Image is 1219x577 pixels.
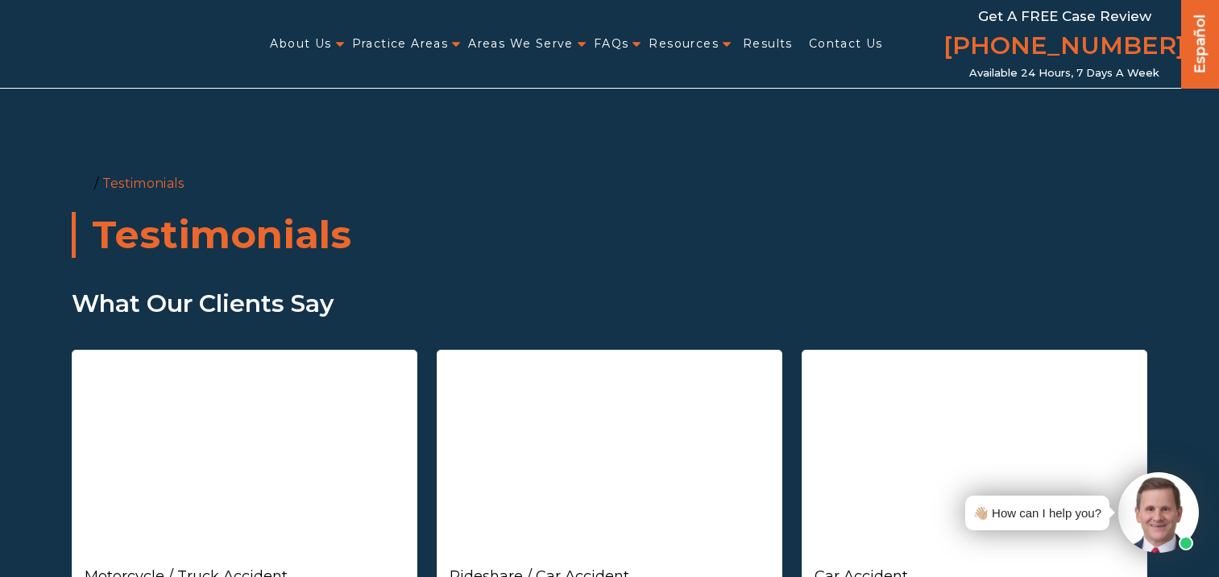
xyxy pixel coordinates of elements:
[978,8,1151,24] span: Get a FREE Case Review
[85,363,404,562] iframe: Victory on Wheels: Motorcyclist Wins $850K Settlement
[815,363,1134,562] iframe: From Tragedy to Triumph: A Father's Journey to Healing After School Drop-Off Accident
[72,73,1148,194] ol: /
[98,176,189,191] li: Testimonials
[468,27,574,60] a: Areas We Serve
[943,28,1185,67] a: [PHONE_NUMBER]
[76,175,90,189] a: Home
[969,67,1159,80] span: Available 24 Hours, 7 Days a Week
[450,363,769,562] iframe: Ride-Share Driver Triumphs in Legal Battle, Secures Impressive Settlement Win!
[649,27,719,60] a: Resources
[352,27,449,60] a: Practice Areas
[594,27,629,60] a: FAQs
[743,27,793,60] a: Results
[72,212,1148,259] h1: Testimonials
[809,27,883,60] a: Contact Us
[270,27,331,60] a: About Us
[72,282,1148,326] p: What Our Clients Say
[10,29,209,60] img: Auger & Auger Accident and Injury Lawyers Logo
[973,502,1101,524] div: 👋🏼 How can I help you?
[1118,472,1199,553] img: Intaker widget Avatar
